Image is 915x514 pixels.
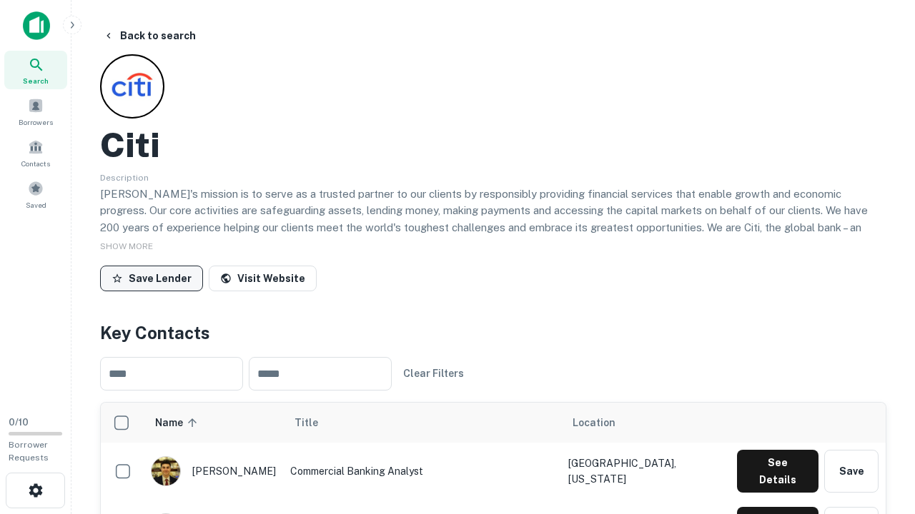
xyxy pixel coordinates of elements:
h4: Key Contacts [100,320,886,346]
button: Save [824,450,879,493]
a: Contacts [4,133,67,172]
button: Back to search [97,23,202,49]
th: Title [283,403,561,443]
button: Save Lender [100,266,203,291]
button: See Details [737,450,818,493]
th: Name [144,403,283,443]
span: Search [23,75,49,86]
span: Saved [26,199,46,211]
h2: Citi [100,124,160,166]
span: 0 / 10 [9,417,29,428]
span: Location [573,414,615,431]
p: [PERSON_NAME]'s mission is to serve as a trusted partner to our clients by responsibly providing ... [100,186,886,270]
span: Borrower Requests [9,440,49,463]
a: Saved [4,175,67,213]
a: Search [4,51,67,89]
td: [GEOGRAPHIC_DATA], [US_STATE] [561,443,730,500]
span: SHOW MORE [100,241,153,251]
span: Name [155,414,202,431]
span: Contacts [21,158,50,169]
img: 1753279374948 [152,457,180,485]
img: capitalize-icon.png [23,11,50,40]
th: Location [561,403,730,443]
span: Description [100,173,149,183]
iframe: Chat Widget [844,400,915,468]
td: Commercial Banking Analyst [283,443,561,500]
span: Title [295,414,337,431]
span: Borrowers [19,116,53,128]
a: Visit Website [209,266,317,291]
button: Clear Filters [397,361,470,386]
div: [PERSON_NAME] [151,456,276,486]
a: Borrowers [4,92,67,131]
